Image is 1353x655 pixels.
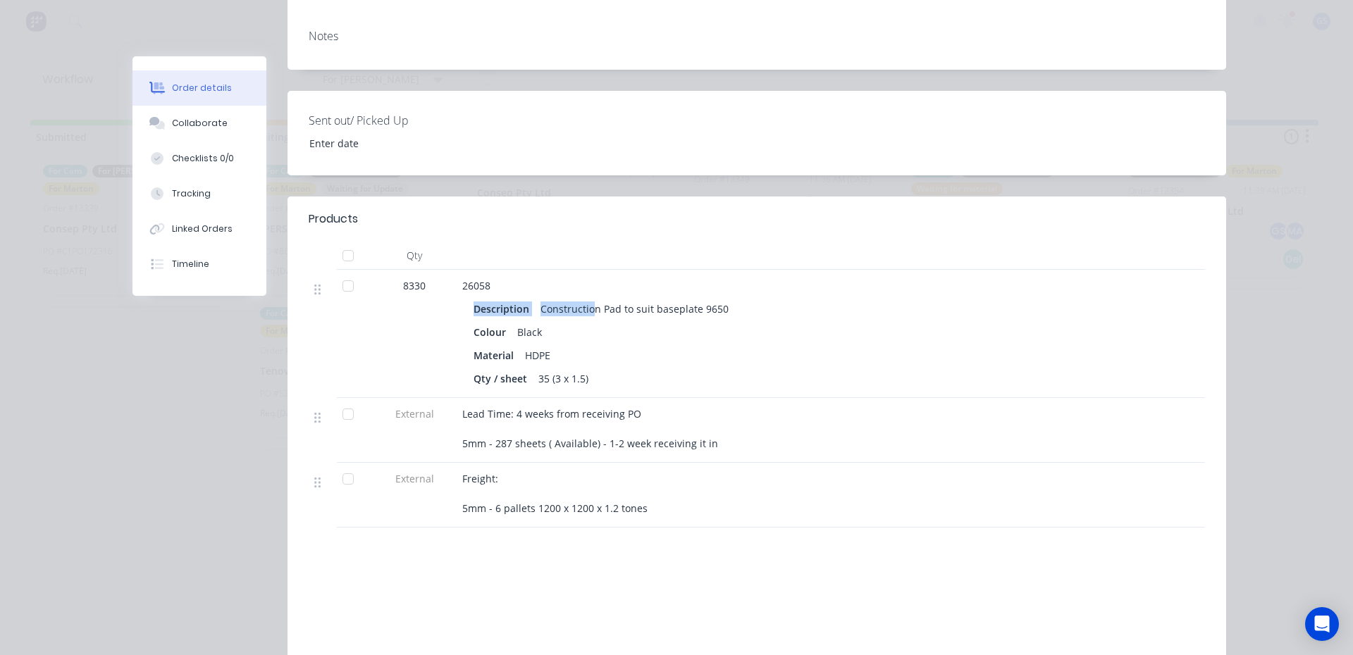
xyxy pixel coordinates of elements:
div: Construction Pad to suit baseplate 9650 [535,299,734,319]
button: Collaborate [132,106,266,141]
div: Qty / sheet [474,368,533,389]
span: 26058 [462,279,490,292]
div: Linked Orders [172,223,233,235]
button: Tracking [132,176,266,211]
label: Sent out/ Picked Up [309,112,485,129]
div: Order details [172,82,232,94]
span: 8330 [403,278,426,293]
button: Timeline [132,247,266,282]
div: Tracking [172,187,211,200]
div: Material [474,345,519,366]
div: Colour [474,322,512,342]
div: Timeline [172,258,209,270]
button: Order details [132,70,266,106]
div: Notes [309,30,1205,43]
button: Checklists 0/0 [132,141,266,176]
span: Lead Time: 4 weeks from receiving PO 5mm - 287 sheets ( Available) - 1-2 week receiving it in [462,407,718,450]
div: Description [474,299,535,319]
div: Collaborate [172,117,228,130]
div: Black [512,322,548,342]
div: Checklists 0/0 [172,152,234,165]
input: Enter date [299,132,475,154]
div: Qty [372,242,457,270]
button: Linked Orders [132,211,266,247]
span: External [378,471,451,486]
span: External [378,406,451,421]
div: Open Intercom Messenger [1305,607,1339,641]
div: Products [309,211,358,227]
span: Freight: 5mm - 6 pallets 1200 x 1200 x 1.2 tones [462,472,648,515]
div: 35 (3 x 1.5) [533,368,594,389]
div: HDPE [519,345,556,366]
